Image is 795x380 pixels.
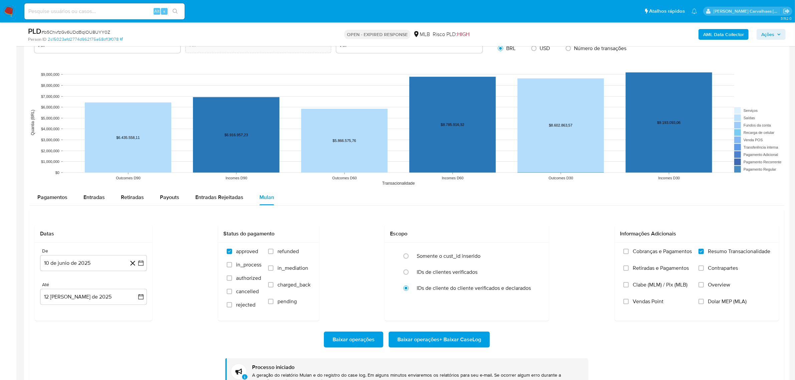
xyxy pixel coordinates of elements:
[344,30,410,39] p: OPEN - EXPIRED RESPONSE
[699,29,749,40] button: AML Data Collector
[691,8,697,14] a: Notificações
[154,8,160,14] span: Alt
[781,16,792,21] span: 3.152.0
[433,31,469,38] span: Risco PLD:
[24,7,185,16] input: Pesquise usuários ou casos...
[28,36,46,42] b: Person ID
[413,31,430,38] div: MLB
[649,8,685,15] span: Atalhos rápidos
[761,29,774,40] span: Ações
[783,8,790,15] a: Sair
[703,29,744,40] b: AML Data Collector
[48,36,123,42] a: 2c15023afd2774d962175a68cf13f078
[28,26,41,36] b: PLD
[457,30,469,38] span: HIGH
[714,8,781,14] p: sara.carvalhaes@mercadopago.com.br
[41,29,110,35] span: # b5ChvfzGv6UDdBqlOU8UYY0Z
[163,8,165,14] span: s
[757,29,786,40] button: Ações
[168,7,182,16] button: search-icon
